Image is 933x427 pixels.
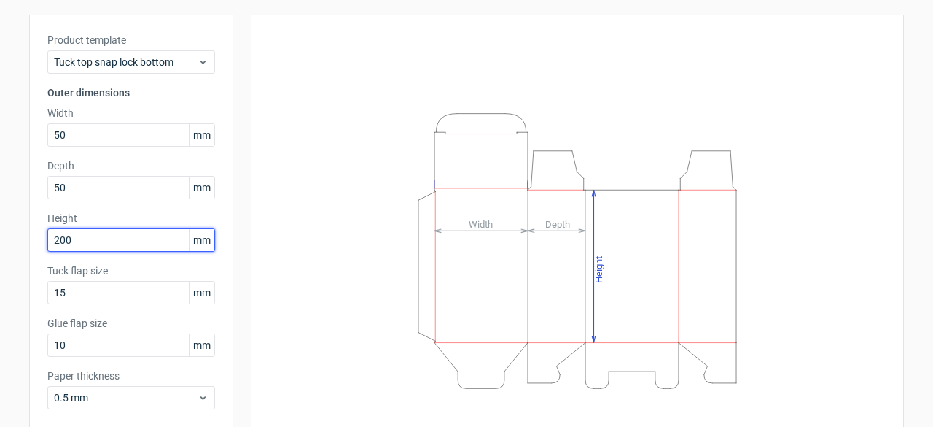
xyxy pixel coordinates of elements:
span: mm [189,124,214,146]
tspan: Depth [545,218,570,229]
label: Glue flap size [47,316,215,331]
label: Paper thickness [47,369,215,383]
label: Height [47,211,215,226]
h3: Outer dimensions [47,85,215,100]
tspan: Width [469,218,493,229]
span: mm [189,282,214,304]
label: Depth [47,158,215,173]
label: Product template [47,33,215,47]
span: 0.5 mm [54,391,198,405]
label: Width [47,106,215,120]
span: mm [189,334,214,356]
span: mm [189,177,214,199]
span: mm [189,229,214,251]
label: Tuck flap size [47,263,215,278]
tspan: Height [593,255,604,282]
span: Tuck top snap lock bottom [54,55,198,69]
